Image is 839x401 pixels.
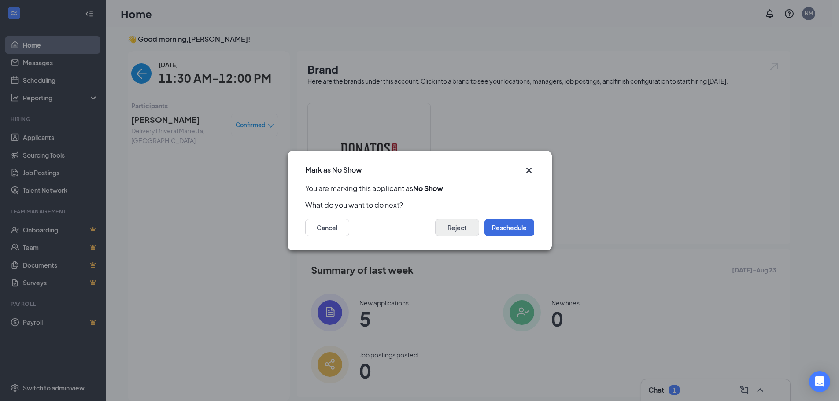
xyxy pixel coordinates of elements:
[413,184,443,193] b: No Show
[484,219,534,236] button: Reschedule
[809,371,830,392] div: Open Intercom Messenger
[305,184,534,193] p: You are marking this applicant as .
[435,219,479,236] button: Reject
[524,165,534,176] svg: Cross
[305,165,362,175] h3: Mark as No Show
[305,200,534,210] p: What do you want to do next?
[305,219,349,236] button: Cancel
[524,165,534,176] button: Close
